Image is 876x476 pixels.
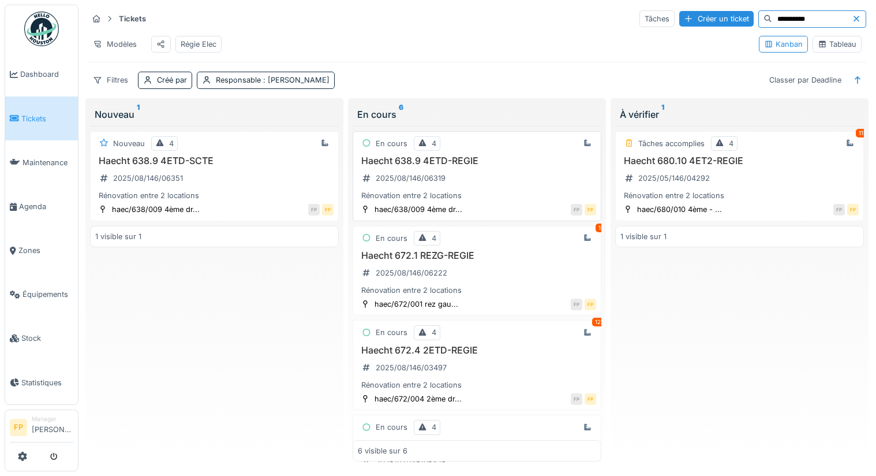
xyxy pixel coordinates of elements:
div: Rénovation entre 2 locations [358,190,596,201]
div: FP [308,204,320,215]
h3: Haecht 680.10 4ET2-REGIE [620,155,859,166]
div: 2025/08/146/06222 [376,267,447,278]
a: Maintenance [5,140,78,184]
a: Zones [5,229,78,273]
strong: Tickets [114,13,151,24]
div: Responsable [216,75,330,85]
div: Rénovation entre 2 locations [358,380,596,391]
h3: Haecht 638.9 4ETD-SCTE [95,155,334,166]
sup: 6 [399,107,403,121]
div: FP [322,204,334,215]
sup: 1 [137,107,140,121]
sup: 1 [661,107,664,121]
div: FP [585,204,596,215]
div: Manager [32,415,73,423]
div: Rénovation entre 2 locations [620,190,859,201]
div: Classer par Deadline [764,72,847,88]
div: haec/672/001 rez gau... [375,299,458,310]
div: En cours [376,422,407,433]
div: Filtres [88,72,133,88]
h3: Haecht 638.9 4ETD-REGIE [358,155,596,166]
div: 4 [432,233,436,244]
div: En cours [376,233,407,244]
h3: Haecht 672.4 2ETD-SCTE [358,440,596,451]
li: [PERSON_NAME] [32,415,73,440]
div: 1 [596,224,604,232]
span: Zones [18,245,73,256]
div: Régie Elec [181,39,216,50]
div: Modèles [88,36,142,53]
div: Créé par [157,75,187,85]
a: Stock [5,317,78,360]
div: 2025/05/146/04292 [638,173,710,184]
a: Tickets [5,96,78,140]
div: 4 [729,138,733,149]
span: Agenda [19,201,73,212]
div: Nouveau [113,138,145,149]
li: FP [10,419,27,436]
div: Tâches accomplies [638,138,705,149]
div: 11 [856,129,866,137]
div: FP [571,299,582,310]
a: FP Manager[PERSON_NAME] [10,415,73,442]
div: En cours [376,138,407,149]
span: Équipements [23,289,73,300]
img: Badge_color-CXgf-gQk.svg [24,12,59,46]
div: 6 visible sur 6 [358,445,407,456]
h3: Haecht 672.1 REZG-REGIE [358,250,596,261]
div: 1 visible sur 1 [95,231,141,242]
div: 4 [169,138,174,149]
div: 4 [432,327,436,338]
div: Kanban [764,39,803,50]
div: FP [571,393,582,405]
div: 2025/08/146/06319 [376,173,446,184]
span: Maintenance [23,157,73,168]
span: : [PERSON_NAME] [261,76,330,84]
div: En cours [376,327,407,338]
div: haec/638/009 4ème dr... [112,204,200,215]
div: À vérifier [620,107,859,121]
div: FP [833,204,845,215]
span: Statistiques [21,377,73,388]
div: FP [847,204,859,215]
div: Nouveau [95,107,334,121]
div: 2025/08/146/06351 [113,173,183,184]
div: FP [571,204,582,215]
a: Agenda [5,184,78,228]
div: Rénovation entre 2 locations [358,285,596,296]
span: Dashboard [20,69,73,80]
div: 4 [432,422,436,433]
div: 4 [432,138,436,149]
div: Tableau [818,39,856,50]
div: Créer un ticket [679,11,754,27]
span: Tickets [21,113,73,124]
div: haec/672/004 2ème dr... [375,393,462,404]
div: 2025/08/146/03497 [376,362,447,373]
a: Équipements [5,273,78,317]
a: Statistiques [5,360,78,404]
div: 1 visible sur 1 [620,231,667,242]
div: FP [585,299,596,310]
div: Rénovation entre 2 locations [95,190,334,201]
div: En cours [357,107,597,121]
a: Dashboard [5,53,78,96]
div: FP [585,393,596,405]
div: haec/638/009 4ème dr... [375,204,462,215]
div: 12 [592,318,604,326]
div: haec/680/010 4ème - ... [637,204,722,215]
h3: Haecht 672.4 2ETD-REGIE [358,345,596,356]
span: Stock [21,333,73,344]
div: Tâches [639,10,675,27]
